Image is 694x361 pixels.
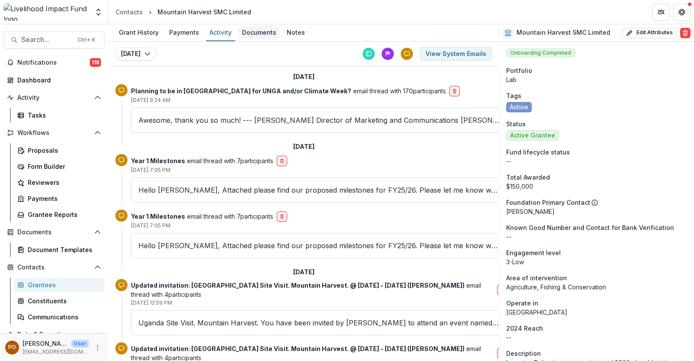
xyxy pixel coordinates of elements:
div: Payments [28,194,98,203]
span: Notifications [17,59,90,66]
a: Document Templates [14,243,105,257]
a: Reviewers [14,175,105,190]
nav: breadcrumb [112,6,255,18]
div: Grant History [115,26,162,39]
span: Portfolio [506,66,532,75]
span: Area of intervention [506,273,567,282]
span: Active [510,104,528,111]
p: User [71,340,89,348]
div: Grantees [28,280,98,289]
div: Contacts [115,7,143,16]
span: Known Good Number and Contact for Bank Verification [506,223,674,232]
button: delete-button [449,86,460,96]
button: delete-button [277,156,287,166]
div: Documents [239,26,280,39]
button: delete-button [497,348,507,358]
div: $150,000 [506,182,687,191]
p: -- [506,157,687,166]
span: Tags [506,91,521,100]
div: Proposals [28,146,98,155]
p: email thread with 4 participants [131,281,494,299]
span: 118 [90,58,101,67]
span: Data & Reporting [17,331,91,338]
a: Grantee Reports [14,207,105,222]
button: Open Documents [3,225,105,239]
span: Operate in [506,299,538,308]
p: [DATE] 12:59 PM [131,299,507,307]
button: delete-button [277,211,287,222]
a: Notes [283,24,308,41]
p: Agriculture, Fishing & Conservation [506,282,687,292]
div: Reviewers [28,178,98,187]
span: Fund lifecycle status [506,148,570,157]
h2: [DATE] [293,269,314,276]
button: Search... [3,31,105,49]
p: -- [506,333,687,342]
button: More [92,342,103,353]
span: Documents [17,229,91,236]
a: Proposals [14,143,105,158]
span: Total Awarded [506,173,550,182]
button: Delete [680,28,691,38]
p: [DATE] 7:05 PM [131,222,507,230]
p: [PERSON_NAME] [506,207,687,216]
p: Uganda Site Visit. Mountain Harvest. You have been invited by [PERSON_NAME] to attend an event na... [138,318,500,328]
p: Hello [PERSON_NAME], Attached please find our proposed milestones for FY25/26. Please let me know... [138,240,500,251]
strong: Updated invitation: [GEOGRAPHIC_DATA] Site Visit. Mountain Harvest. @ [DATE] - [DATE] ([PERSON_NA... [131,345,465,352]
a: Communications [14,310,105,324]
span: Search... [21,36,72,44]
p: Awesome, thank you so much! --- [PERSON_NAME] Director of Marketing and Communications [PERSON_NA... [138,115,500,125]
button: Open Activity [3,91,105,105]
div: Notes [283,26,308,39]
span: Description [506,349,541,358]
div: Ctrl + K [76,35,97,45]
a: Contacts [112,6,146,18]
span: 2024 Reach [506,324,543,333]
div: Grantee Reports [28,210,98,219]
button: Edit Attributes [622,28,677,38]
a: Dashboard [3,73,105,87]
button: Partners [652,3,670,21]
img: Livelihood Impact Fund logo [3,3,89,21]
div: Form Builder [28,162,98,171]
strong: Year 1 Milestones [131,157,185,164]
div: Communications [28,312,98,322]
strong: Year 1 Milestones [131,213,185,220]
p: email thread with 7 participants [131,156,273,165]
div: Document Templates [28,245,98,254]
a: Constituents [14,294,105,308]
button: Notifications118 [3,56,105,69]
span: Activity [17,94,91,102]
h2: [DATE] [293,143,314,151]
p: Lab [506,75,687,84]
div: Mountain Harvest SMC Limited [157,7,251,16]
p: 3-Low [506,257,687,266]
span: Status [506,119,526,128]
a: Activity [206,24,235,41]
p: [DATE] 7:05 PM [131,166,507,174]
span: Active Grantee [510,132,555,139]
p: -- [506,232,687,241]
p: Foundation Primary Contact [506,198,590,207]
p: [GEOGRAPHIC_DATA] [506,308,687,317]
div: Constituents [28,296,98,305]
button: Open entity switcher [92,3,105,21]
p: email thread with 7 participants [131,212,273,221]
button: delete-button [497,285,507,295]
div: Peige Omondi [8,345,16,350]
div: Tasks [28,111,98,120]
h2: Mountain Harvest SMC Limited [517,29,610,36]
button: Get Help [673,3,691,21]
span: Contacts [17,264,91,271]
div: Activity [206,26,235,39]
a: Tasks [14,108,105,122]
div: Dashboard [17,75,98,85]
strong: Planning to be in [GEOGRAPHIC_DATA] for UNGA and/or Climate Week? [131,87,351,95]
a: Grant History [115,24,162,41]
span: Engagement level [506,248,561,257]
a: Documents [239,24,280,41]
a: Form Builder [14,159,105,174]
span: Onboarding Completed [506,49,575,57]
div: Payments [166,26,203,39]
p: [PERSON_NAME] [23,339,68,348]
